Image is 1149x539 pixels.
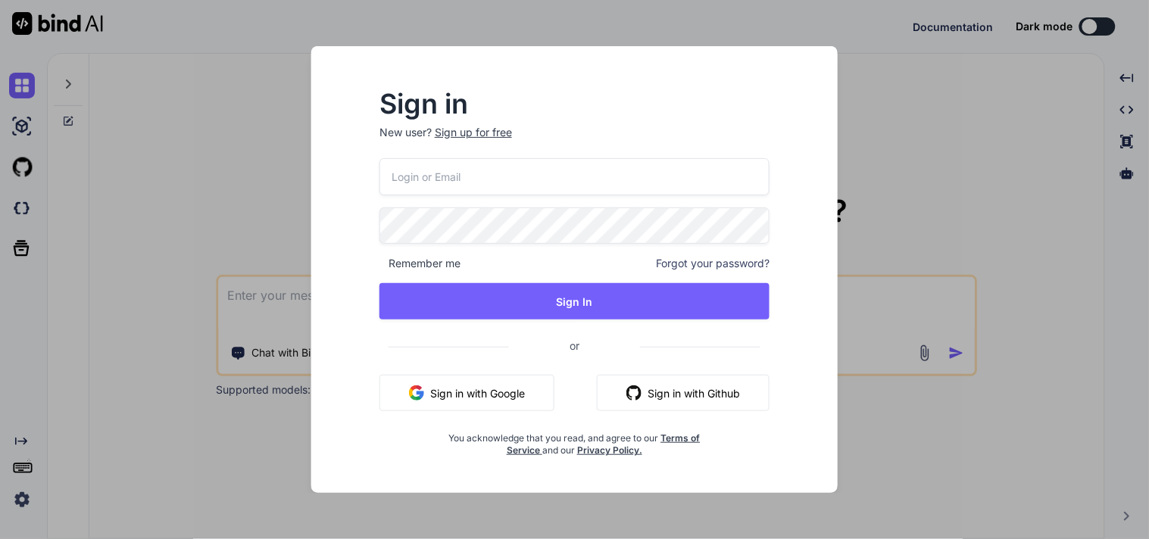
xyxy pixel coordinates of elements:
[379,158,770,195] input: Login or Email
[509,327,640,364] span: or
[379,125,770,158] p: New user?
[577,444,642,456] a: Privacy Policy.
[379,256,461,271] span: Remember me
[507,432,701,456] a: Terms of Service
[435,125,512,140] div: Sign up for free
[379,283,770,319] button: Sign In
[445,423,704,456] div: You acknowledge that you read, and agree to our and our
[379,375,554,411] button: Sign in with Google
[409,385,424,400] img: google
[379,92,770,116] h2: Sign in
[656,256,770,271] span: Forgot your password?
[626,385,642,400] img: github
[597,375,770,411] button: Sign in with Github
